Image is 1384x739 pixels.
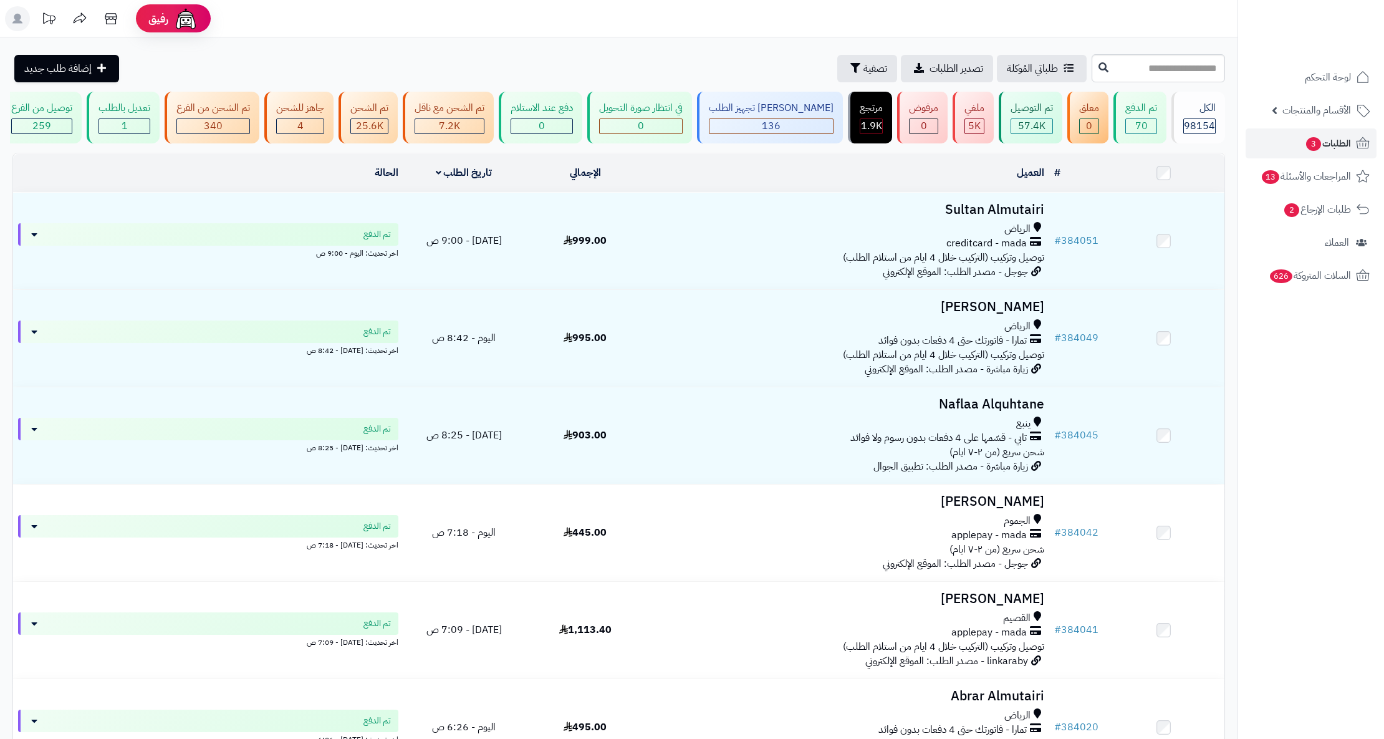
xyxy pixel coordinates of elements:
[559,622,612,637] span: 1,113.40
[762,118,781,133] span: 136
[651,203,1044,217] h3: Sultan Almutairi
[996,92,1065,143] a: تم التوصيل 57.4K
[564,720,607,735] span: 495.00
[585,92,694,143] a: في انتظار صورة التحويل 0
[1261,168,1351,185] span: المراجعات والأسئلة
[496,92,585,143] a: دفع عند الاستلام 0
[651,397,1044,412] h3: Naflaa Alquhtane
[564,428,607,443] span: 903.00
[873,459,1028,474] span: زيارة مباشرة - مصدر الطلب: تطبيق الجوال
[1054,622,1098,637] a: #384041
[415,119,484,133] div: 7222
[336,92,400,143] a: تم الشحن 25.6K
[350,101,388,115] div: تم الشحن
[1017,165,1044,180] a: العميل
[356,118,383,133] span: 25.6K
[1246,162,1377,191] a: المراجعات والأسئلة13
[1004,222,1031,236] span: الرياض
[18,538,398,551] div: اخر تحديث: [DATE] - 7:18 ص
[1011,101,1053,115] div: تم التوصيل
[432,525,496,540] span: اليوم - 7:18 ص
[1054,428,1098,443] a: #384045
[860,119,882,133] div: 1871
[997,55,1087,82] a: طلباتي المُوكلة
[1305,135,1351,152] span: الطلبات
[511,119,572,133] div: 0
[564,525,607,540] span: 445.00
[951,625,1027,640] span: applepay - mada
[1054,525,1061,540] span: #
[863,61,887,76] span: تصفية
[949,542,1044,557] span: شحن سريع (من ٢-٧ ايام)
[950,92,996,143] a: ملغي 5K
[204,118,223,133] span: 340
[426,428,502,443] span: [DATE] - 8:25 ص
[363,617,391,630] span: تم الدفع
[1086,118,1092,133] span: 0
[1270,269,1292,283] span: 626
[99,119,150,133] div: 1
[1018,118,1045,133] span: 57.4K
[901,55,993,82] a: تصدير الطلبات
[1246,128,1377,158] a: الطلبات3
[375,165,398,180] a: الحالة
[162,92,262,143] a: تم الشحن من الفرع 340
[570,165,601,180] a: الإجمالي
[1054,428,1061,443] span: #
[18,635,398,648] div: اخر تحديث: [DATE] - 7:09 ص
[599,101,683,115] div: في انتظار صورة التحويل
[32,118,51,133] span: 259
[1184,118,1215,133] span: 98154
[1183,101,1216,115] div: الكل
[1305,69,1351,86] span: لوحة التحكم
[1169,92,1228,143] a: الكل98154
[1054,233,1061,248] span: #
[694,92,845,143] a: [PERSON_NAME] تجهيز الطلب 136
[539,118,545,133] span: 0
[1054,331,1061,345] span: #
[363,228,391,241] span: تم الدفع
[638,118,644,133] span: 0
[1282,102,1351,119] span: الأقسام والمنتجات
[18,440,398,453] div: اخر تحديث: [DATE] - 8:25 ص
[18,246,398,259] div: اخر تحديث: اليوم - 9:00 ص
[949,445,1044,460] span: شحن سريع (من ٢-٧ ايام)
[363,326,391,338] span: تم الدفع
[1004,319,1031,334] span: الرياض
[1004,708,1031,723] span: الرياض
[837,55,897,82] button: تصفية
[861,118,882,133] span: 1.9K
[1246,228,1377,258] a: العملاء
[968,118,981,133] span: 5K
[878,334,1027,348] span: تمارا - فاتورتك حتى 4 دفعات بدون فوائد
[351,119,388,133] div: 25572
[122,118,128,133] span: 1
[18,343,398,356] div: اخر تحديث: [DATE] - 8:42 ص
[921,118,927,133] span: 0
[1283,201,1351,218] span: طلبات الإرجاع
[709,101,834,115] div: [PERSON_NAME] تجهيز الطلب
[262,92,336,143] a: جاهز للشحن 4
[865,362,1028,377] span: زيارة مباشرة - مصدر الطلب: الموقع الإلكتروني
[1080,119,1098,133] div: 0
[1262,170,1279,184] span: 13
[843,639,1044,654] span: توصيل وتركيب (التركيب خلال 4 ايام من استلام الطلب)
[415,101,484,115] div: تم الشحن مع ناقل
[843,347,1044,362] span: توصيل وتركيب (التركيب خلال 4 ايام من استلام الطلب)
[964,101,984,115] div: ملغي
[1004,514,1031,528] span: الجموم
[860,101,883,115] div: مرتجع
[1306,137,1321,151] span: 3
[709,119,833,133] div: 136
[1246,261,1377,291] a: السلات المتروكة626
[24,61,92,76] span: إضافة طلب جديد
[14,55,119,82] a: إضافة طلب جديد
[177,119,249,133] div: 340
[1054,622,1061,637] span: #
[1054,525,1098,540] a: #384042
[11,101,72,115] div: توصيل من الفرع
[1016,417,1031,431] span: ينبع
[276,101,324,115] div: جاهز للشحن
[1065,92,1111,143] a: معلق 0
[1284,203,1299,217] span: 2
